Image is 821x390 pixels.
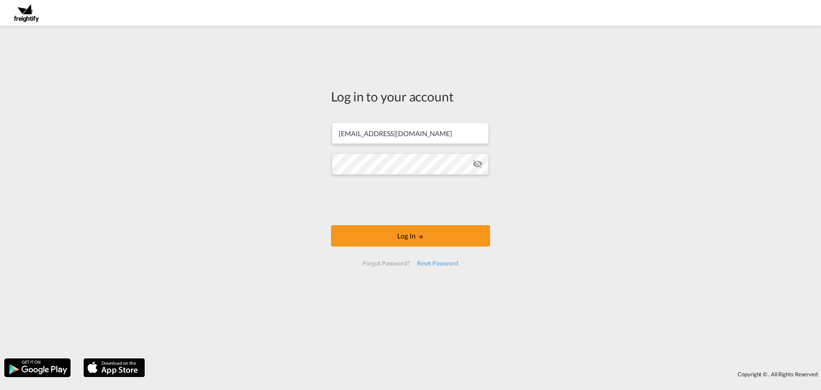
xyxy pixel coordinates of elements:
div: Forgot Password? [359,256,413,271]
button: LOGIN [331,225,490,247]
img: apple.png [83,357,146,378]
img: freightify.png [13,3,40,23]
div: Log in to your account [331,87,490,105]
img: google.png [3,357,71,378]
div: Reset Password [413,256,462,271]
md-icon: icon-eye-off [473,159,483,169]
iframe: reCAPTCHA [346,183,475,217]
div: Copyright © . All Rights Reserved [149,367,821,381]
input: Enter email/phone number [332,122,489,144]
